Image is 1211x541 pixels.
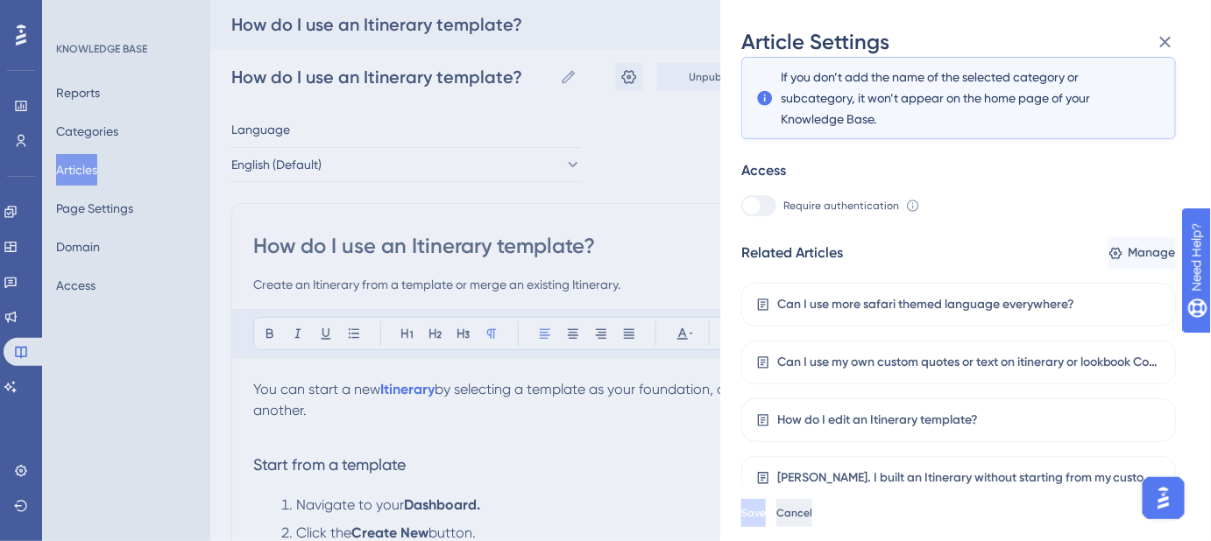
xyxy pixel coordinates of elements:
[741,160,786,181] div: Access
[777,352,1161,373] div: Can I use my own custom quotes or text on itinerary or lookbook Cover Pages?
[1108,237,1176,269] button: Manage
[777,410,978,431] div: How do I edit an Itinerary template?
[1129,242,1176,263] span: Manage
[777,467,1161,488] div: [PERSON_NAME]. I built an Itinerary without starting from my custom template. Can I fix it?
[781,67,1137,130] span: If you don’t add the name of the selected category or subcategory, it won’t appear on the home pa...
[783,199,899,213] span: Require authentication
[741,242,843,263] div: Related Articles
[1137,472,1190,524] iframe: UserGuiding AI Assistant Launcher
[41,4,110,25] span: Need Help?
[741,499,766,527] button: Save
[777,294,1074,315] div: Can I use more safari themed language everywhere?
[776,506,812,520] span: Cancel
[741,28,1190,56] div: Article Settings
[741,506,766,520] span: Save
[776,499,812,527] button: Cancel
